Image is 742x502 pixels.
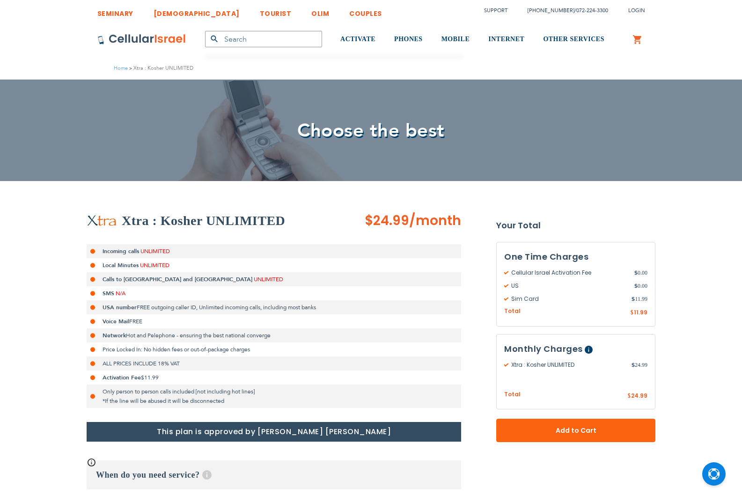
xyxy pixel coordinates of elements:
[349,2,382,20] a: COUPLES
[365,211,409,230] span: $24.99
[585,346,593,354] span: Help
[628,7,645,14] span: Login
[630,309,634,317] span: $
[205,31,322,47] input: Search
[527,426,624,436] span: Add to Cart
[103,332,126,339] strong: Network
[103,247,139,255] strong: Incoming calls
[441,22,470,57] a: MOBILE
[87,215,117,227] img: Xtra : Kosher UNLIMITED
[484,7,507,14] a: Support
[260,2,292,20] a: TOURIST
[394,36,423,43] span: PHONES
[87,385,461,408] li: Only person to person calls included [not including hot lines] *If the line will be abused it wil...
[103,318,129,325] strong: Voice Mail
[154,2,240,20] a: [DEMOGRAPHIC_DATA]
[129,318,142,325] span: FREE
[340,36,375,43] span: ACTIVATE
[496,218,655,233] strong: Your Total
[141,374,159,381] span: $11.99
[87,460,461,489] h3: When do you need service?
[441,36,470,43] span: MOBILE
[254,276,283,283] span: UNLIMITED
[504,250,647,264] h3: One Time Charges
[340,22,375,57] a: ACTIVATE
[632,361,647,369] span: 24.99
[97,34,186,45] img: Cellular Israel Logo
[543,36,604,43] span: OTHER SERVICES
[576,7,608,14] a: 072-224-3300
[634,269,647,277] span: 0.00
[634,282,647,290] span: 0.00
[488,36,524,43] span: INTERNET
[504,343,583,355] span: Monthly Charges
[488,22,524,57] a: INTERNET
[140,247,170,255] span: UNLIMITED
[409,211,461,230] span: /month
[103,290,114,297] strong: SMS
[87,422,461,442] h1: This plan is approved by [PERSON_NAME] [PERSON_NAME]
[202,470,212,480] span: Help
[627,392,631,400] span: $
[140,262,169,269] span: UNLIMITED
[103,262,139,269] strong: Local Minutes
[504,361,632,369] span: Xtra : Kosher UNLIMITED
[504,390,521,399] span: Total
[103,304,137,311] strong: USA number
[632,295,647,303] span: 11.99
[128,64,193,73] li: Xtra : Kosher UNLIMITED
[528,7,574,14] a: [PHONE_NUMBER]
[394,22,423,57] a: PHONES
[634,269,638,277] span: $
[114,65,128,72] a: Home
[504,282,634,290] span: US
[504,295,632,303] span: Sim Card
[103,276,252,283] strong: Calls to [GEOGRAPHIC_DATA] and [GEOGRAPHIC_DATA]
[116,290,125,297] span: N/A
[504,269,634,277] span: Cellular Israel Activation Fee
[311,2,329,20] a: OLIM
[543,22,604,57] a: OTHER SERVICES
[504,307,521,316] span: Total
[518,4,608,17] li: /
[496,419,655,442] button: Add to Cart
[634,282,638,290] span: $
[87,342,461,356] li: Price Locked In: No hidden fees or out-of-package charges
[126,332,271,339] span: Hot and Pelephone - ensuring the best national converge
[631,392,647,400] span: 24.99
[137,304,316,311] span: FREE outgoing caller ID, Unlimited incoming calls, including most banks
[632,361,635,369] span: $
[122,211,285,230] h2: Xtra : Kosher UNLIMITED
[297,118,445,144] span: Choose the best
[97,2,133,20] a: SEMINARY
[87,356,461,371] li: ALL PRICES INCLUDE 18% VAT
[632,295,635,303] span: $
[103,374,141,381] strong: Activation Fee
[634,308,647,316] span: 11.99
